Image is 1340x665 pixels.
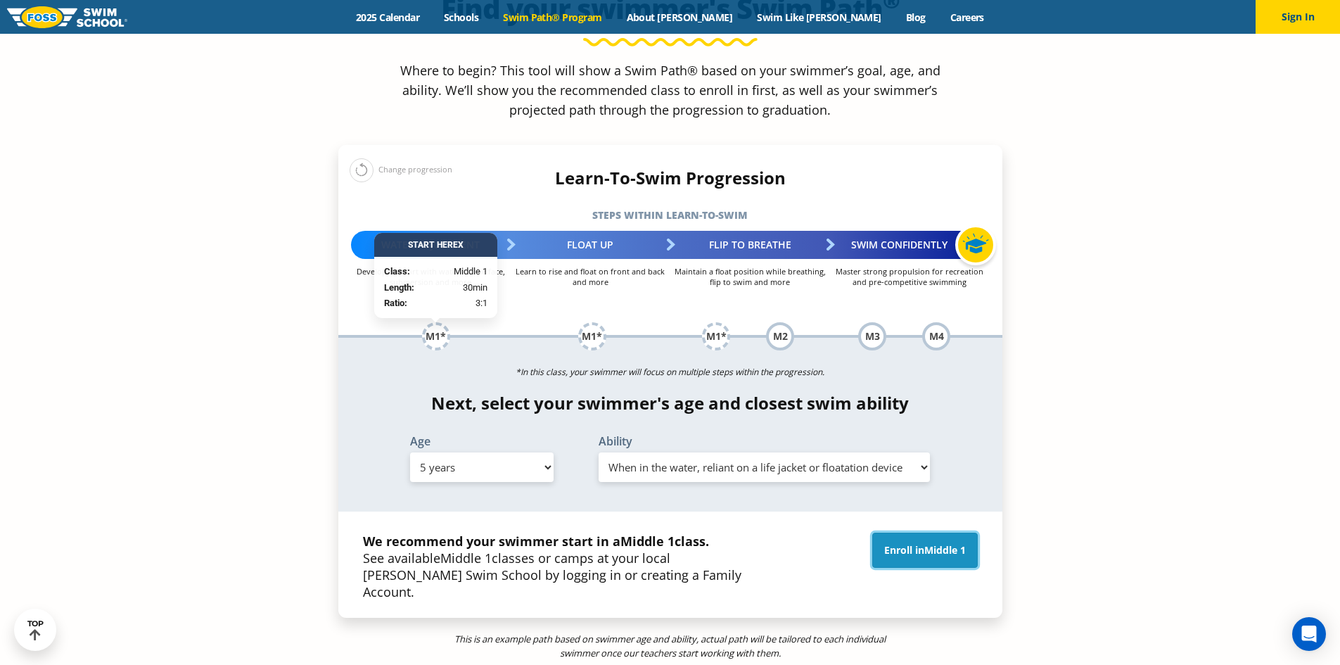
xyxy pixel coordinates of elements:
[27,619,44,641] div: TOP
[384,266,410,277] strong: Class:
[410,436,554,447] label: Age
[620,533,675,550] span: Middle 1
[463,280,487,294] span: 30min
[338,205,1002,225] h5: Steps within Learn-to-Swim
[938,11,996,24] a: Careers
[511,231,670,259] div: Float Up
[384,298,407,308] strong: Ratio:
[745,11,894,24] a: Swim Like [PERSON_NAME]
[511,266,670,287] p: Learn to rise and float on front and back and more
[670,231,830,259] div: Flip to Breathe
[766,322,794,350] div: M2
[351,266,511,287] p: Develop comfort with water on the face, submersion and more
[458,240,464,250] span: X
[614,11,745,24] a: About [PERSON_NAME]
[363,533,709,550] strong: We recommend your swimmer start in a class.
[344,11,432,24] a: 2025 Calendar
[924,543,966,557] span: Middle 1
[893,11,938,24] a: Blog
[599,436,931,447] label: Ability
[830,231,990,259] div: Swim Confidently
[338,393,1002,413] h4: Next, select your swimmer's age and closest swim ability
[384,281,414,292] strong: Length:
[363,533,768,600] p: See available classes or camps at your local [PERSON_NAME] Swim School by logging in or creating ...
[351,231,511,259] div: Water Adjustment
[338,362,1002,382] p: *In this class, your swimmer will focus on multiple steps within the progression.
[1292,617,1326,651] div: Open Intercom Messenger
[454,265,487,279] span: Middle 1
[7,6,127,28] img: FOSS Swim School Logo
[395,61,946,120] p: Where to begin? This tool will show a Swim Path® based on your swimmer’s goal, age, and ability. ...
[451,632,889,660] p: This is an example path based on swimmer age and ability, actual path will be tailored to each in...
[476,296,487,310] span: 3:1
[440,550,492,566] span: Middle 1
[350,158,452,182] div: Change progression
[432,11,491,24] a: Schools
[872,533,978,568] a: Enroll inMiddle 1
[670,266,830,287] p: Maintain a float position while breathing, flip to swim and more
[922,322,950,350] div: M4
[374,233,497,257] div: Start Here
[491,11,614,24] a: Swim Path® Program
[858,322,886,350] div: M3
[338,168,1002,188] h4: Learn-To-Swim Progression
[830,266,990,287] p: Master strong propulsion for recreation and pre-competitive swimming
